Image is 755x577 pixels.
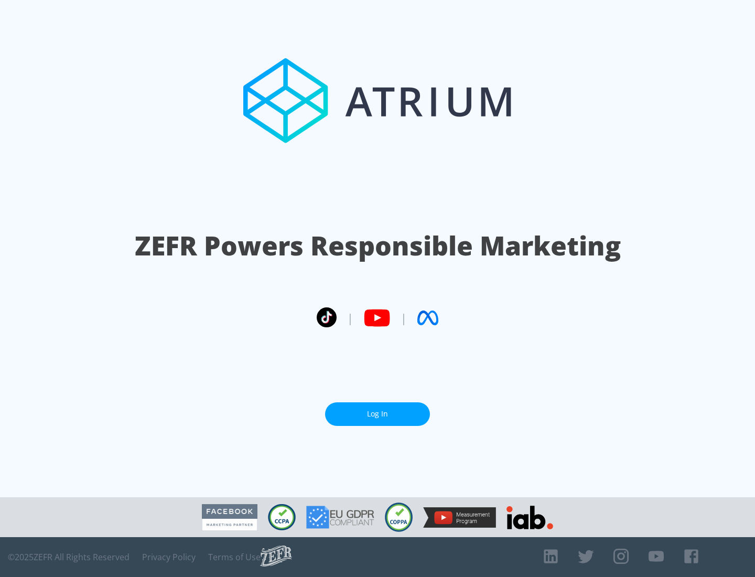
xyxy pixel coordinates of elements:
img: CCPA Compliant [268,504,296,530]
span: | [401,310,407,326]
span: | [347,310,353,326]
a: Terms of Use [208,552,261,562]
span: © 2025 ZEFR All Rights Reserved [8,552,130,562]
img: COPPA Compliant [385,503,413,532]
a: Privacy Policy [142,552,196,562]
h1: ZEFR Powers Responsible Marketing [135,228,621,264]
img: IAB [506,506,553,529]
img: GDPR Compliant [306,506,374,529]
img: YouTube Measurement Program [423,507,496,528]
a: Log In [325,402,430,426]
img: Facebook Marketing Partner [202,504,257,531]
